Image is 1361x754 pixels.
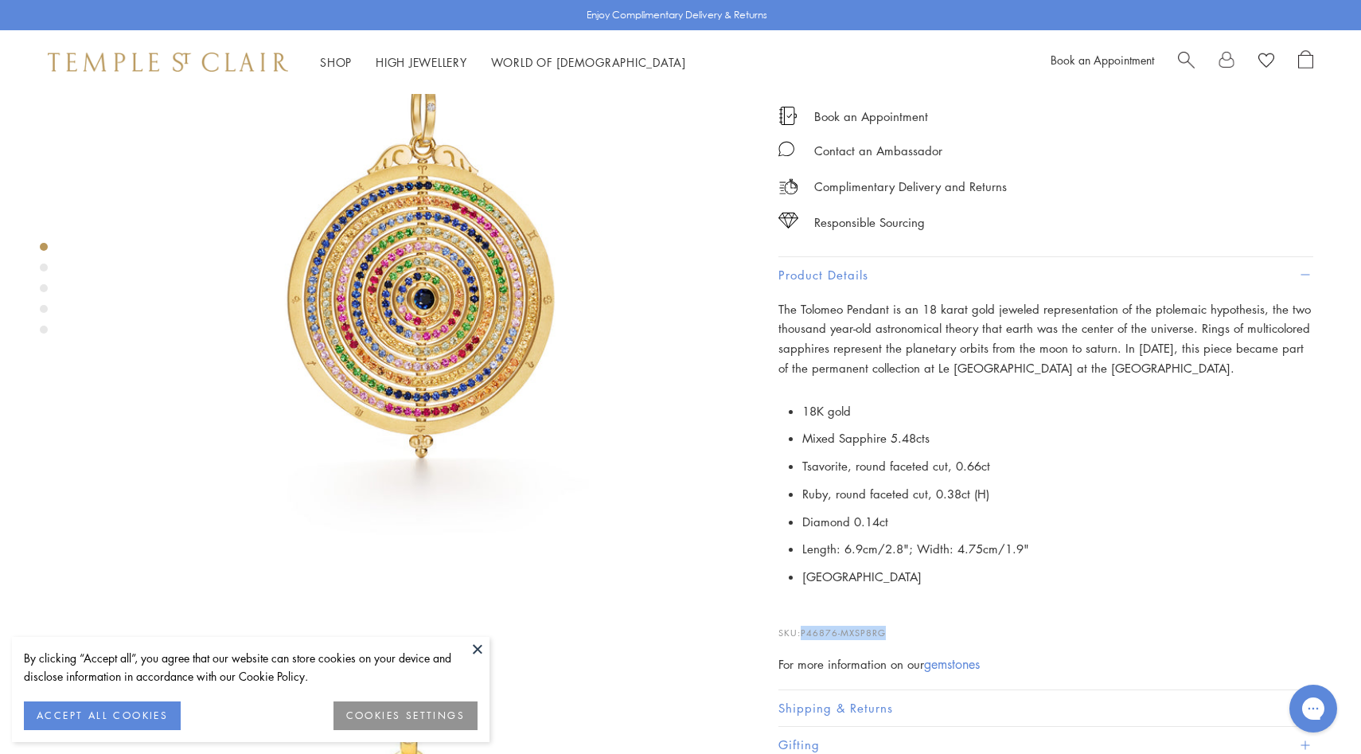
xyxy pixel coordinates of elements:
p: The Tolomeo Pendant is an 18 karat gold jeweled representation of the ptolemaic hypothesis, the t... [778,299,1313,378]
p: SKU: [778,610,1313,640]
li: Diamond 0.14ct [802,508,1313,536]
iframe: Gorgias live chat messenger [1281,679,1345,738]
div: Product gallery navigation [40,239,48,346]
a: Open Shopping Bag [1298,50,1313,74]
span: Ruby, round faceted cut, 0.38ct (H) [802,486,989,502]
a: Book an Appointment [814,107,928,125]
span: Mixed Sapphire 5.48cts [802,430,930,446]
div: Contact an Ambassador [814,141,942,161]
img: icon_appointment.svg [778,107,797,125]
span: Tsavorite, round faceted cut, 0.66ct [802,458,990,474]
p: Enjoy Complimentary Delivery & Returns [587,7,767,23]
span: P46876-MXSP8RG [801,627,886,639]
a: ShopShop [320,54,352,70]
a: Book an Appointment [1051,52,1154,68]
div: By clicking “Accept all”, you agree that our website can store cookies on your device and disclos... [24,649,478,686]
a: Search [1178,50,1195,74]
button: ACCEPT ALL COOKIES [24,701,181,730]
img: icon_delivery.svg [778,177,798,197]
a: View Wishlist [1258,50,1274,74]
a: gemstones [924,655,980,673]
li: 18K gold [802,397,1313,425]
nav: Main navigation [320,53,686,72]
img: MessageIcon-01_2.svg [778,141,794,157]
div: Responsible Sourcing [814,213,925,232]
button: COOKIES SETTINGS [333,701,478,730]
a: World of [DEMOGRAPHIC_DATA]World of [DEMOGRAPHIC_DATA] [491,54,686,70]
li: Length: 6.9cm/2.8"; Width: 4.75cm/1.9" [802,535,1313,563]
div: For more information on our [778,654,1313,674]
button: Product Details [778,257,1313,293]
a: High JewelleryHigh Jewellery [376,54,467,70]
img: Temple St. Clair [48,53,288,72]
img: icon_sourcing.svg [778,213,798,229]
li: [GEOGRAPHIC_DATA] [802,563,1313,591]
button: Shipping & Returns [778,690,1313,726]
p: Complimentary Delivery and Returns [814,177,1007,197]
